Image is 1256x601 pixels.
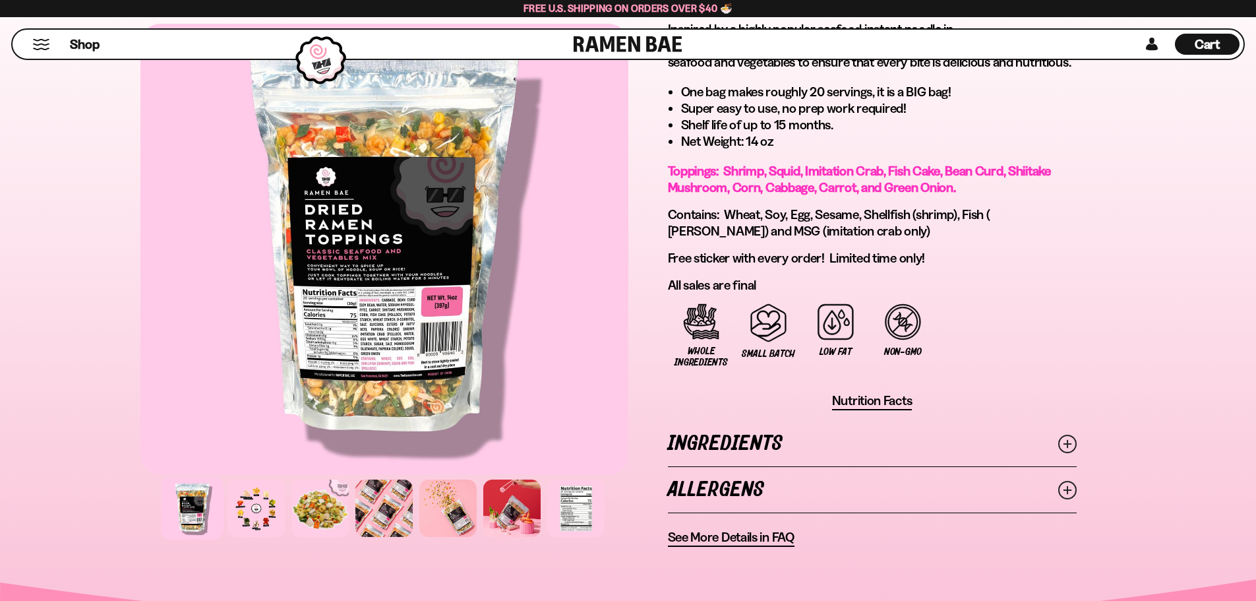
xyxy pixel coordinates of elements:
[668,467,1077,513] a: Allergens
[668,529,794,547] a: See More Details in FAQ
[681,133,1077,150] li: Net Weight: 14 oz
[1195,36,1220,52] span: Cart
[820,346,851,358] span: Low Fat
[668,163,1051,195] span: Toppings: Shrimp, Squid, Imitation Crab, Fish Cake, Bean Curd, Shiitake Mushroom, Corn, Cabbage, ...
[32,39,50,50] button: Mobile Menu Trigger
[70,34,100,55] a: Shop
[668,277,1077,294] p: All sales are final
[681,84,1077,100] li: One bag makes roughly 20 servings, it is a BIG bag!
[668,421,1077,466] a: Ingredients
[70,36,100,53] span: Shop
[668,529,794,546] span: See More Details in FAQ
[1175,30,1240,59] div: Cart
[681,117,1077,133] li: Shelf life of up to 15 months.
[674,346,729,368] span: Whole Ingredients
[681,100,1077,117] li: Super easy to use, no prep work required!
[832,393,912,410] button: Nutrition Facts
[742,348,795,360] span: Small Batch
[523,2,733,15] span: Free U.S. Shipping on Orders over $40 🍜
[668,206,990,239] span: Contains: Wheat, Soy, Egg, Sesame, Shellfish (shrimp), Fish ( [PERSON_NAME]) and MSG (imitation c...
[832,393,912,409] span: Nutrition Facts
[668,250,1077,267] p: Free sticker with every order! Limited time only!
[884,346,922,358] span: Non-GMO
